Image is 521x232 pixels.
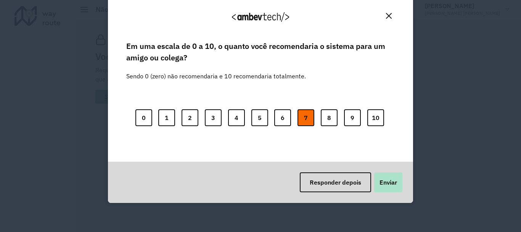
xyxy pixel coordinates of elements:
button: 8 [321,109,338,126]
label: Sendo 0 (zero) não recomendaria e 10 recomendaria totalmente. [126,62,306,81]
button: 5 [251,109,268,126]
img: Close [386,13,392,19]
button: 4 [228,109,245,126]
button: Enviar [374,172,402,192]
button: 2 [182,109,198,126]
button: 10 [367,109,384,126]
button: Close [383,10,395,22]
button: 1 [158,109,175,126]
button: 6 [274,109,291,126]
button: 9 [344,109,361,126]
label: Em uma escala de 0 a 10, o quanto você recomendaria o sistema para um amigo ou colega? [126,41,395,64]
img: Logo Ambevtech [232,12,289,22]
button: 0 [135,109,152,126]
button: 3 [205,109,222,126]
button: Responder depois [300,172,371,192]
button: 7 [297,109,314,126]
